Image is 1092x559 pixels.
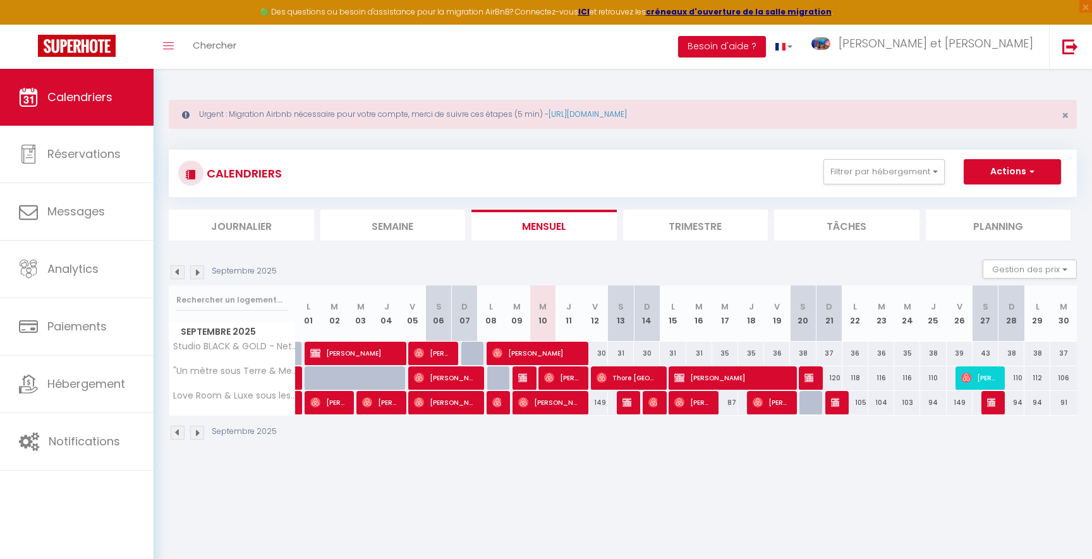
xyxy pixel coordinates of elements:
div: 35 [894,342,920,365]
th: 11 [556,286,582,342]
div: 149 [582,391,608,414]
abbr: M [878,301,885,313]
th: 01 [296,286,322,342]
li: Planning [926,210,1071,241]
th: 12 [582,286,608,342]
a: [PERSON_NAME] [296,391,302,415]
div: 149 [947,391,973,414]
span: Nada El yagoubi [518,366,527,390]
th: 18 [738,286,764,342]
th: 23 [868,286,894,342]
th: 02 [322,286,348,342]
th: 25 [920,286,946,342]
span: [PERSON_NAME] [414,366,475,390]
th: 17 [712,286,738,342]
abbr: D [1009,301,1015,313]
div: 94 [1024,391,1050,414]
img: ... [811,37,830,50]
abbr: S [800,301,806,313]
th: 08 [478,286,504,342]
span: Studio BLACK & GOLD - Netflix - Wifi - Gare 2 minutes [171,342,298,351]
th: 21 [816,286,842,342]
abbr: V [592,301,598,313]
div: 36 [842,342,868,365]
span: [PERSON_NAME] [831,390,840,414]
abbr: L [1036,301,1040,313]
th: 26 [947,286,973,342]
div: 116 [894,366,920,390]
span: [PERSON_NAME] [804,366,813,390]
div: 94 [998,391,1024,414]
span: Septembre 2025 [169,323,295,341]
div: 118 [842,366,868,390]
div: 36 [764,342,790,365]
div: Urgent : Migration Airbnb nécessaire pour votre compte, merci de suivre ces étapes (5 min) - [169,100,1077,129]
div: 94 [920,391,946,414]
th: 30 [1050,286,1077,342]
span: [PERSON_NAME] et [PERSON_NAME] [839,35,1033,51]
div: 105 [842,391,868,414]
span: Love Room & Luxe sous les colombages d'Alsace [171,391,298,400]
abbr: M [695,301,703,313]
abbr: V [957,301,962,313]
div: 43 [973,342,998,365]
th: 07 [452,286,478,342]
abbr: S [436,301,442,313]
th: 22 [842,286,868,342]
div: 38 [790,342,816,365]
span: [PERSON_NAME] [622,390,631,414]
span: [PERSON_NAME] [753,390,787,414]
div: 31 [608,342,634,365]
div: 35 [738,342,764,365]
span: [PERSON_NAME] [PERSON_NAME] [518,390,579,414]
a: créneaux d'ouverture de la salle migration [646,6,832,17]
th: 20 [790,286,816,342]
abbr: D [826,301,832,313]
abbr: L [489,301,493,313]
button: Ouvrir le widget de chat LiveChat [10,5,48,43]
div: 31 [660,342,686,365]
th: 15 [660,286,686,342]
abbr: J [749,301,754,313]
abbr: V [409,301,415,313]
th: 29 [1024,286,1050,342]
div: 110 [920,366,946,390]
button: Close [1062,110,1069,121]
div: 31 [686,342,712,365]
button: Besoin d'aide ? [678,36,766,57]
span: Messages [47,203,105,219]
span: × [1062,107,1069,123]
div: 106 [1050,366,1077,390]
span: [PERSON_NAME] [492,341,579,365]
abbr: J [384,301,389,313]
button: Actions [964,159,1061,184]
th: 14 [634,286,660,342]
span: [PERSON_NAME] [310,341,397,365]
div: 37 [816,342,842,365]
abbr: M [904,301,911,313]
abbr: S [618,301,624,313]
th: 03 [348,286,373,342]
strong: ICI [578,6,590,17]
a: [URL][DOMAIN_NAME] [549,109,627,119]
abbr: J [566,301,571,313]
span: Réservations [47,146,121,162]
th: 04 [373,286,399,342]
th: 05 [399,286,425,342]
th: 19 [764,286,790,342]
div: 39 [947,342,973,365]
div: 38 [920,342,946,365]
span: [PERSON_NAME] [674,390,709,414]
a: Chercher [183,25,246,69]
abbr: M [331,301,338,313]
span: Chercher [193,39,236,52]
th: 09 [504,286,530,342]
div: 103 [894,391,920,414]
span: "Un mètre sous Terre & Mer" SPA-Wellness-Loveroom [171,366,298,376]
div: 36 [868,342,894,365]
button: Gestion des prix [983,260,1077,279]
span: [PERSON_NAME] [544,366,579,390]
span: Paiements [47,318,107,334]
abbr: D [644,301,650,313]
span: [PERSON_NAME] [PERSON_NAME] [362,390,397,414]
